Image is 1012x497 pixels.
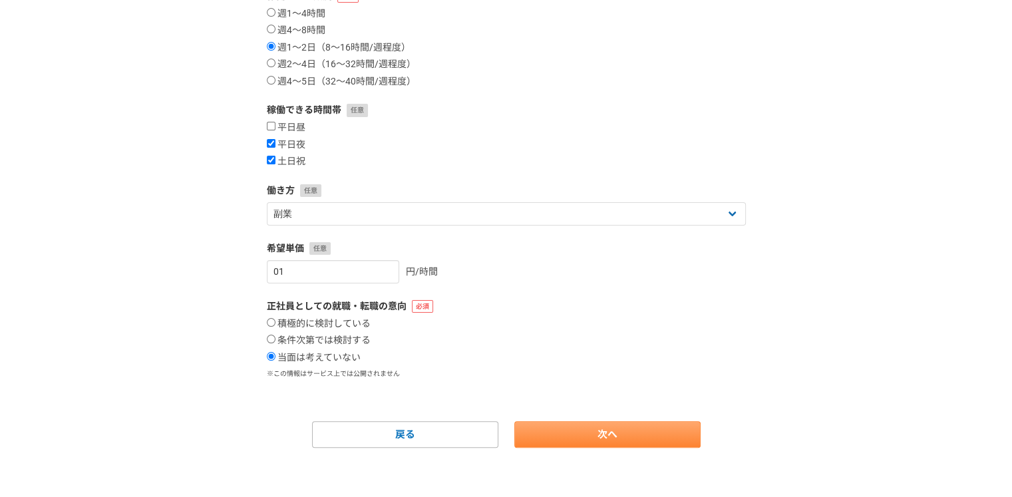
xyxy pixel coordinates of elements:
[267,76,416,88] label: 週4〜5日（32〜40時間/週程度）
[267,318,371,330] label: 積極的に検討している
[267,156,275,164] input: 土日祝
[267,335,371,347] label: 条件次第では検討する
[267,335,275,343] input: 条件次第では検討する
[267,184,746,198] label: 働き方
[267,103,746,117] label: 稼働できる時間帯
[267,42,411,54] label: 週1〜2日（8〜16時間/週程度）
[267,25,275,33] input: 週4〜8時間
[267,8,275,17] input: 週1〜4時間
[406,266,438,277] span: 円/時間
[267,42,275,51] input: 週1〜2日（8〜16時間/週程度）
[267,299,746,313] label: 正社員としての就職・転職の意向
[267,122,305,134] label: 平日昼
[312,421,498,448] a: 戻る
[267,59,275,67] input: 週2〜4日（16〜32時間/週程度）
[267,59,416,71] label: 週2〜4日（16〜32時間/週程度）
[267,76,275,84] input: 週4〜5日（32〜40時間/週程度）
[267,318,275,327] input: 積極的に検討している
[267,242,746,255] label: 希望単価
[267,352,361,364] label: 当面は考えていない
[267,122,275,130] input: 平日昼
[267,369,746,379] p: ※この情報はサービス上では公開されません
[267,25,325,37] label: 週4〜8時間
[267,352,275,361] input: 当面は考えていない
[267,139,305,151] label: 平日夜
[267,156,305,168] label: 土日祝
[267,8,325,20] label: 週1〜4時間
[267,139,275,148] input: 平日夜
[514,421,701,448] a: 次へ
